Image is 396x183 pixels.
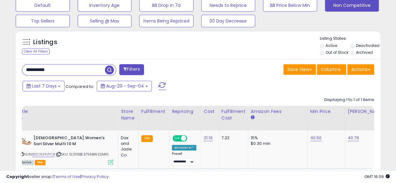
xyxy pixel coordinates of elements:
[172,145,196,150] div: Amazon AI *
[172,108,198,115] div: Repricing
[201,15,255,27] button: 30 Day Decrease
[317,64,346,75] button: Columns
[18,108,116,115] div: Title
[251,141,303,146] div: $0.30 min
[204,135,213,141] a: 21.19
[364,174,390,180] span: 2025-09-13 16:09 GMT
[119,64,144,75] button: Filters
[32,152,55,157] a: B0CN34VFCB
[141,108,167,115] div: Fulfillment
[173,136,181,141] span: ON
[310,108,342,115] div: Min Price
[221,135,243,141] div: 7.32
[356,43,379,48] label: Deactivated
[348,108,385,115] div: [PERSON_NAME]
[56,152,109,157] span: | SKU: SI2119BE3756BWSSM10
[221,108,245,121] div: Fulfillment Cost
[251,108,305,115] div: Amazon Fees
[172,152,196,166] div: Preset:
[325,43,337,48] label: Active
[356,50,373,55] label: Archived
[19,135,113,164] div: ASIN:
[324,97,374,103] div: Displaying 1 to 1 of 1 items
[251,115,255,120] small: Amazon Fees.
[97,81,152,91] button: Aug-29 - Sep-04
[106,83,144,89] span: Aug-29 - Sep-04
[33,38,57,47] h5: Listings
[33,135,110,148] b: [DEMOGRAPHIC_DATA] Women's Sari Silver Multi 10 M
[22,48,50,54] div: Clear All Filters
[35,160,45,165] span: FBA
[251,135,303,141] div: 15%
[78,15,132,27] button: Selling @ Max
[347,64,374,75] button: Actions
[283,64,316,75] button: Save View
[23,81,64,91] button: Last 7 Days
[325,50,348,55] label: Out of Stock
[54,174,80,180] a: Terms of Use
[348,135,359,141] a: 40.79
[121,135,134,158] div: Dax and Jade Co.
[204,108,216,115] div: Cost
[6,174,109,180] div: seller snap | |
[121,108,136,121] div: Store Name
[321,66,341,73] span: Columns
[141,135,153,142] small: FBA
[310,135,322,141] a: 40.50
[32,83,57,89] span: Last 7 Days
[65,84,94,89] span: Compared to:
[16,15,70,27] button: Top Sellers
[6,174,29,180] strong: Copyright
[186,136,196,141] span: OFF
[139,15,193,27] button: Items Being Repriced
[19,160,34,165] span: All listings currently available for purchase on Amazon
[81,174,109,180] a: Privacy Policy
[19,135,32,148] img: 415ZELfmOAL._SL40_.jpg
[320,36,380,42] p: Listing States:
